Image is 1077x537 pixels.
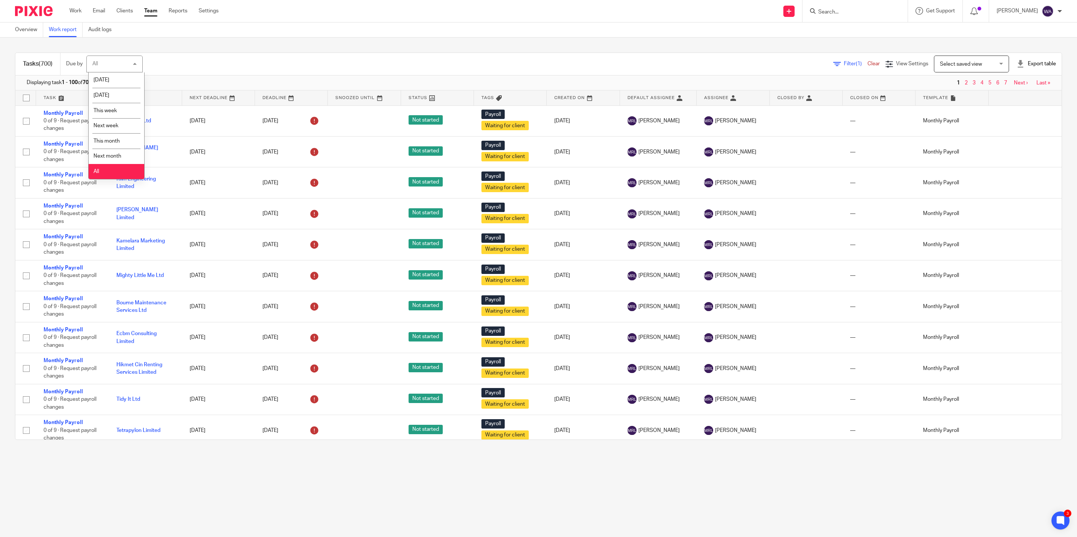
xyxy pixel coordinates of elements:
img: svg%3E [704,116,713,125]
a: Work [69,7,81,15]
span: Waiting for client [481,276,529,285]
span: [PERSON_NAME] [638,334,680,341]
img: svg%3E [704,178,713,187]
td: — [843,260,916,291]
img: svg%3E [627,116,637,125]
a: Mighty Little Me Ltd [116,273,164,278]
span: This month [94,138,120,144]
a: Audit logs [88,23,117,37]
td: [DATE] [547,229,620,260]
span: [PERSON_NAME] [638,365,680,372]
div: [DATE] [262,146,320,158]
td: — [843,198,916,229]
img: svg%3E [627,364,637,373]
a: Monthly Payroll [44,111,83,116]
td: [DATE] [547,105,620,136]
span: Not started [409,115,443,125]
span: Waiting for client [481,307,529,316]
span: Waiting for client [481,245,529,254]
span: [PERSON_NAME] [715,365,756,372]
span: [PERSON_NAME] [638,148,680,156]
span: Select saved view [940,62,982,67]
span: Not started [409,208,443,218]
span: Payroll [481,203,505,212]
a: Reports [169,7,187,15]
div: [DATE] [262,270,320,282]
td: [DATE] [547,415,620,446]
b: 700 [83,80,92,85]
a: Ecbm Consulting Limited [116,331,157,344]
td: [DATE] [182,229,255,260]
span: [PERSON_NAME] [638,210,680,217]
td: [DATE] [182,322,255,353]
td: Monthly Payroll [916,105,988,136]
td: Monthly Payroll [916,260,988,291]
p: [PERSON_NAME] [997,7,1038,15]
a: Work report [49,23,83,37]
span: [PERSON_NAME] [638,303,680,310]
span: [PERSON_NAME] [715,303,756,310]
span: Waiting for client [481,399,529,409]
td: Monthly Payroll [916,229,988,260]
span: [PERSON_NAME] [638,117,680,125]
td: — [843,136,916,167]
a: Monthly Payroll [44,141,83,147]
span: Next week [94,123,118,128]
a: Kamelara Marketing Limited [116,238,165,251]
img: svg%3E [627,302,637,311]
td: — [843,105,916,136]
span: Not started [409,177,443,187]
span: Waiting for client [481,183,529,192]
img: svg%3E [704,147,713,156]
a: Tidy It Ltd [116,397,140,402]
td: [DATE] [547,136,620,167]
a: Monthly Payroll [44,327,83,332]
span: [PERSON_NAME] [638,241,680,248]
span: [PERSON_NAME] [638,272,680,279]
td: [DATE] [182,167,255,198]
span: Waiting for client [481,338,529,347]
span: 0 of 9 · Request payroll changes [44,273,97,286]
td: Monthly Payroll [916,291,988,322]
span: Payroll [481,388,505,397]
span: Waiting for client [481,214,529,223]
span: (1) [856,61,862,66]
a: [PERSON_NAME] Limited [116,207,158,220]
span: [PERSON_NAME] [715,117,756,125]
span: 0 of 9 · Request payroll changes [44,242,97,255]
td: [DATE] [547,260,620,291]
span: Payroll [481,295,505,305]
span: Not started [409,301,443,310]
td: — [843,322,916,353]
img: svg%3E [1042,5,1054,17]
a: 2 [965,80,968,86]
div: [DATE] [262,363,320,375]
a: Clear [867,61,880,66]
div: 3 [1064,510,1071,517]
img: svg%3E [627,240,637,249]
img: svg%3E [627,333,637,342]
div: [DATE] [262,424,320,436]
div: Export table [1017,60,1056,68]
span: 0 of 9 · Request payroll changes [44,335,97,348]
img: svg%3E [704,426,713,435]
span: 0 of 9 · Request payroll changes [44,304,97,317]
nav: pager [955,80,1050,86]
img: svg%3E [627,426,637,435]
a: Bourne Maintenance Services Ltd [116,300,166,313]
td: [DATE] [182,105,255,136]
a: Monthly Payroll [44,420,83,425]
div: [DATE] [262,301,320,313]
span: 0 of 9 · Request payroll changes [44,211,97,224]
span: Payroll [481,265,505,274]
td: [DATE] [547,353,620,384]
div: [DATE] [262,177,320,189]
td: Monthly Payroll [916,136,988,167]
a: Clients [116,7,133,15]
a: Tetrapylon Limited [116,428,160,433]
span: Not started [409,425,443,434]
span: 0 of 9 · Request payroll changes [44,118,97,131]
a: Overview [15,23,43,37]
div: [DATE] [262,393,320,405]
td: [DATE] [182,291,255,322]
